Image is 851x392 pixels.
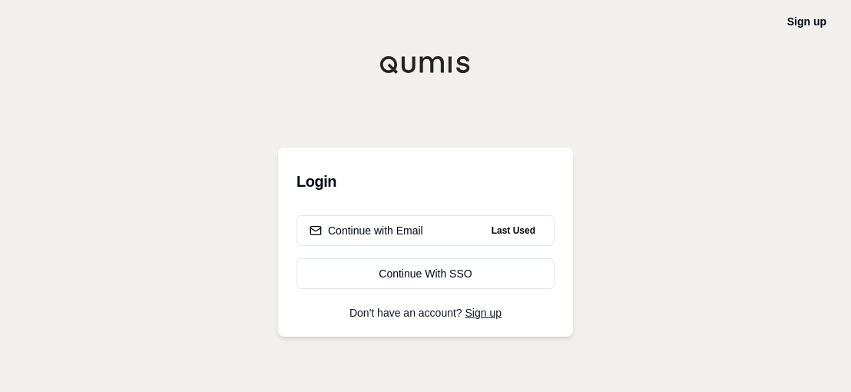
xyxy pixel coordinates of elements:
[296,215,555,246] button: Continue with EmailLast Used
[379,55,472,74] img: Qumis
[485,221,541,240] span: Last Used
[310,223,423,238] div: Continue with Email
[296,307,555,318] p: Don't have an account?
[310,266,541,281] div: Continue With SSO
[465,307,502,319] a: Sign up
[296,258,555,289] a: Continue With SSO
[296,166,555,197] h3: Login
[787,15,826,28] a: Sign up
